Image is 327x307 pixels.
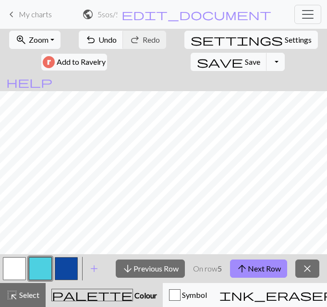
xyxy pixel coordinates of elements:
[6,288,18,302] span: highlight_alt
[98,35,117,44] span: Undo
[9,31,61,49] button: Zoom
[193,263,222,274] p: On row
[18,290,39,299] span: Select
[191,34,283,46] i: Settings
[116,260,185,278] button: Previous Row
[85,33,97,47] span: undo
[184,31,318,49] button: SettingsSettings
[133,291,157,300] span: Colour
[191,53,267,71] button: Save
[302,262,313,275] span: close
[197,55,243,69] span: save
[236,262,248,275] span: arrow_upward
[41,54,107,71] button: Add to Ravelry
[245,57,260,66] span: Save
[181,290,207,299] span: Symbol
[191,33,283,47] span: settings
[46,283,163,307] button: Colour
[52,288,133,302] span: palette
[97,10,117,19] h2: 5sos / 5sos
[121,8,271,21] span: edit_document
[57,56,106,68] span: Add to Ravelry
[6,75,52,89] span: help
[218,264,222,273] strong: 5
[19,10,52,19] span: My charts
[29,35,48,44] span: Zoom
[43,56,55,68] img: Ravelry
[79,31,123,49] button: Undo
[6,6,52,23] a: My charts
[82,8,94,21] span: public
[6,8,17,21] span: keyboard_arrow_left
[163,283,213,307] button: Symbol
[285,34,312,46] span: Settings
[122,262,133,275] span: arrow_downward
[294,5,321,24] button: Toggle navigation
[230,260,287,278] button: Next Row
[15,33,27,47] span: zoom_in
[88,262,100,275] span: add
